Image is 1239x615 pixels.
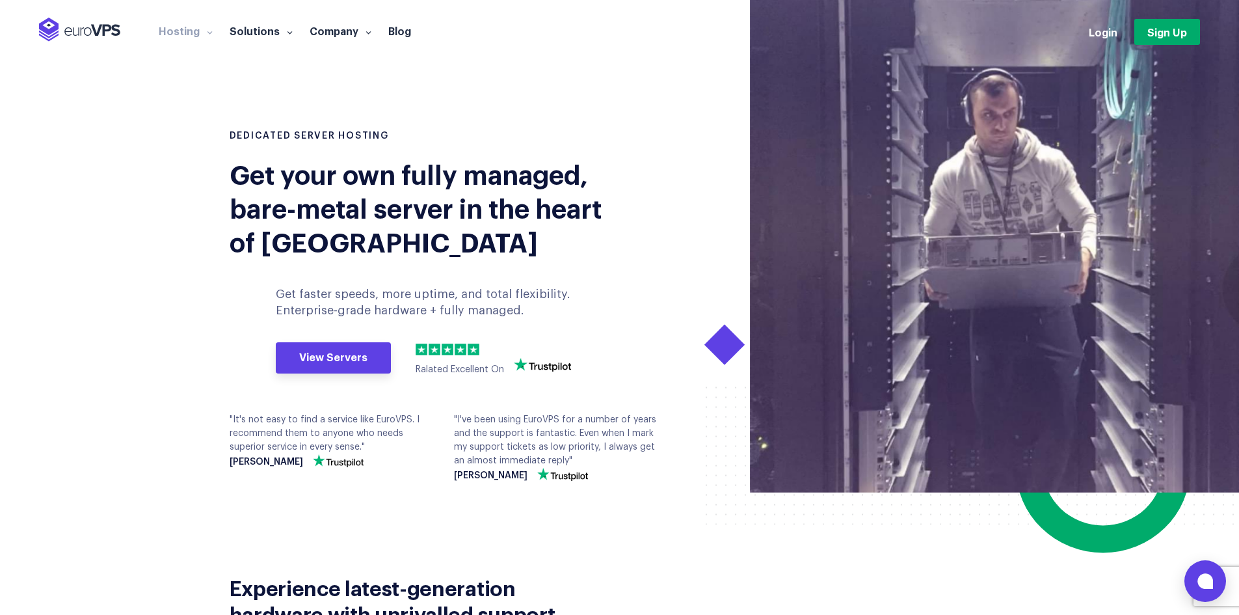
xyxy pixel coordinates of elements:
img: 3 [442,344,453,355]
a: Company [301,24,380,37]
div: Get your own fully managed, bare-metal server in the heart of [GEOGRAPHIC_DATA] [230,156,610,258]
a: Hosting [150,24,221,37]
a: Blog [380,24,420,37]
span: Ralated Excellent On [416,365,504,374]
a: Login [1089,25,1117,39]
div: "I've been using EuroVPS for a number of years and the support is fantastic. Even when I mark my ... [454,413,659,481]
img: 2 [429,344,440,355]
div: "It's not easy to find a service like EuroVPS. I recommend them to anyone who needs superior serv... [230,413,434,467]
img: 1 [416,344,427,355]
a: Sign Up [1134,19,1200,45]
p: Get faster speeds, more uptime, and total flexibility. Enterprise-grade hardware + fully managed. [276,286,597,319]
img: EuroVPS [39,18,120,42]
strong: [PERSON_NAME] [230,458,303,467]
img: 4 [455,344,466,355]
h1: DEDICATED SERVER HOSTING [230,130,610,143]
img: trustpilot-vector-logo.png [313,454,364,467]
img: trustpilot-vector-logo.png [537,468,588,481]
a: View Servers [276,342,391,374]
img: 5 [468,344,479,355]
a: Solutions [221,24,301,37]
button: Open chat window [1184,560,1226,602]
strong: [PERSON_NAME] [454,471,527,481]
